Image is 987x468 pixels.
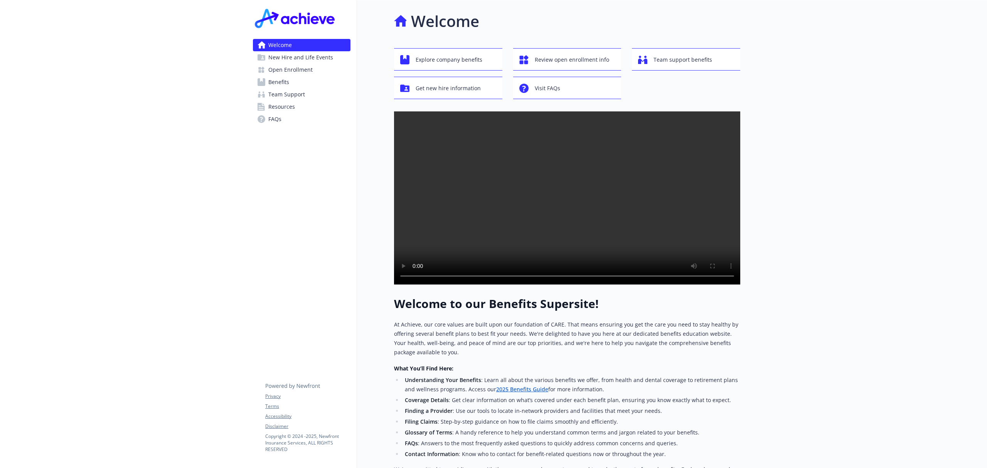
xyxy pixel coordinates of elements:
button: Review open enrollment info [513,48,622,71]
p: Copyright © 2024 - 2025 , Newfront Insurance Services, ALL RIGHTS RESERVED [265,433,350,453]
a: Welcome [253,39,350,51]
button: Get new hire information [394,77,502,99]
li: : Get clear information on what’s covered under each benefit plan, ensuring you know exactly what... [403,396,740,405]
button: Team support benefits [632,48,740,71]
a: New Hire and Life Events [253,51,350,64]
strong: Filing Claims [405,418,438,425]
a: FAQs [253,113,350,125]
strong: FAQs [405,439,418,447]
span: Benefits [268,76,289,88]
a: Privacy [265,393,350,400]
a: Team Support [253,88,350,101]
strong: Understanding Your Benefits [405,376,481,384]
li: : A handy reference to help you understand common terms and jargon related to your benefits. [403,428,740,437]
button: Visit FAQs [513,77,622,99]
h1: Welcome [411,10,479,33]
p: At Achieve, our core values are built upon our foundation of CARE. That means ensuring you get th... [394,320,740,357]
span: Resources [268,101,295,113]
span: FAQs [268,113,281,125]
span: Open Enrollment [268,64,313,76]
span: New Hire and Life Events [268,51,333,64]
strong: Glossary of Terms [405,429,452,436]
span: Team Support [268,88,305,101]
li: : Answers to the most frequently asked questions to quickly address common concerns and queries. [403,439,740,448]
span: Team support benefits [654,52,712,67]
strong: Contact Information [405,450,459,458]
button: Explore company benefits [394,48,502,71]
a: Terms [265,403,350,410]
a: Accessibility [265,413,350,420]
li: : Use our tools to locate in-network providers and facilities that meet your needs. [403,406,740,416]
span: Visit FAQs [535,81,560,96]
span: Get new hire information [416,81,481,96]
li: : Step-by-step guidance on how to file claims smoothly and efficiently. [403,417,740,426]
a: Disclaimer [265,423,350,430]
span: Explore company benefits [416,52,482,67]
li: : Learn all about the various benefits we offer, from health and dental coverage to retirement pl... [403,375,740,394]
a: Benefits [253,76,350,88]
strong: Finding a Provider [405,407,453,414]
span: Welcome [268,39,292,51]
span: Review open enrollment info [535,52,609,67]
strong: Coverage Details [405,396,449,404]
a: Open Enrollment [253,64,350,76]
a: 2025 Benefits Guide [496,386,548,393]
h1: Welcome to our Benefits Supersite! [394,297,740,311]
li: : Know who to contact for benefit-related questions now or throughout the year. [403,449,740,459]
strong: What You’ll Find Here: [394,365,453,372]
a: Resources [253,101,350,113]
